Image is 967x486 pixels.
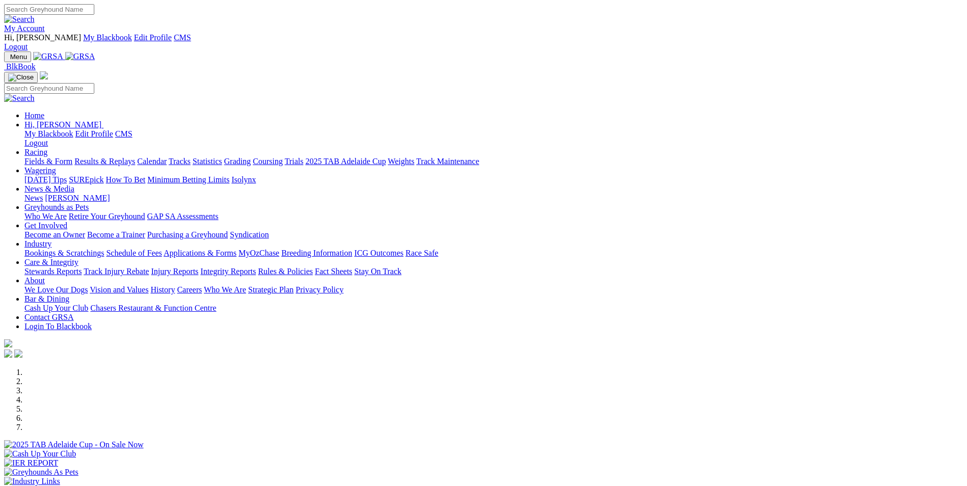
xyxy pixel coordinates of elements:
a: History [150,285,175,294]
div: Racing [24,157,963,166]
a: SUREpick [69,175,103,184]
a: Care & Integrity [24,258,79,266]
a: Purchasing a Greyhound [147,230,228,239]
span: Menu [10,53,27,61]
div: Industry [24,249,963,258]
a: Chasers Restaurant & Function Centre [90,304,216,312]
a: Weights [388,157,414,166]
a: Contact GRSA [24,313,73,321]
span: BlkBook [6,62,36,71]
a: ICG Outcomes [354,249,403,257]
a: [PERSON_NAME] [45,194,110,202]
div: About [24,285,963,294]
div: Bar & Dining [24,304,963,313]
a: Race Safe [405,249,438,257]
a: Login To Blackbook [24,322,92,331]
span: Hi, [PERSON_NAME] [4,33,81,42]
a: About [24,276,45,285]
a: Coursing [253,157,283,166]
a: Trials [284,157,303,166]
img: facebook.svg [4,349,12,358]
a: Who We Are [204,285,246,294]
a: Privacy Policy [296,285,344,294]
a: News [24,194,43,202]
a: Edit Profile [134,33,172,42]
div: Wagering [24,175,963,184]
a: 2025 TAB Adelaide Cup [305,157,386,166]
a: BlkBook [4,62,36,71]
a: Stewards Reports [24,267,82,276]
a: My Account [4,24,45,33]
img: IER REPORT [4,458,58,468]
a: My Blackbook [24,129,73,138]
a: Bookings & Scratchings [24,249,104,257]
button: Toggle navigation [4,51,31,62]
a: We Love Our Dogs [24,285,88,294]
a: Calendar [137,157,167,166]
a: CMS [174,33,191,42]
div: Care & Integrity [24,267,963,276]
div: My Account [4,33,963,51]
span: Hi, [PERSON_NAME] [24,120,101,129]
a: Stay On Track [354,267,401,276]
a: Grading [224,157,251,166]
div: News & Media [24,194,963,203]
img: GRSA [65,52,95,61]
a: Strategic Plan [248,285,294,294]
a: MyOzChase [239,249,279,257]
a: Greyhounds as Pets [24,203,89,211]
img: Search [4,94,35,103]
a: Industry [24,239,51,248]
div: Hi, [PERSON_NAME] [24,129,963,148]
a: Isolynx [231,175,256,184]
a: Applications & Forms [164,249,237,257]
a: Track Maintenance [416,157,479,166]
div: Get Involved [24,230,963,239]
a: Injury Reports [151,267,198,276]
a: GAP SA Assessments [147,212,219,221]
a: Vision and Values [90,285,148,294]
a: My Blackbook [83,33,132,42]
a: Statistics [193,157,222,166]
a: [DATE] Tips [24,175,67,184]
a: Breeding Information [281,249,352,257]
img: logo-grsa-white.png [40,71,48,79]
div: Greyhounds as Pets [24,212,963,221]
a: Bar & Dining [24,294,69,303]
a: Schedule of Fees [106,249,162,257]
a: CMS [115,129,133,138]
a: How To Bet [106,175,146,184]
a: Get Involved [24,221,67,230]
a: Tracks [169,157,191,166]
a: Integrity Reports [200,267,256,276]
img: 2025 TAB Adelaide Cup - On Sale Now [4,440,144,449]
a: Racing [24,148,47,156]
a: Retire Your Greyhound [69,212,145,221]
a: News & Media [24,184,74,193]
input: Search [4,83,94,94]
button: Toggle navigation [4,72,38,83]
a: Who We Are [24,212,67,221]
input: Search [4,4,94,15]
a: Logout [4,42,28,51]
a: Fields & Form [24,157,72,166]
img: Close [8,73,34,82]
img: twitter.svg [14,349,22,358]
a: Hi, [PERSON_NAME] [24,120,103,129]
img: Greyhounds As Pets [4,468,79,477]
img: Search [4,15,35,24]
img: logo-grsa-white.png [4,339,12,347]
a: Home [24,111,44,120]
a: Logout [24,139,48,147]
a: Track Injury Rebate [84,267,149,276]
a: Syndication [230,230,269,239]
a: Results & Replays [74,157,135,166]
a: Wagering [24,166,56,175]
a: Become a Trainer [87,230,145,239]
a: Minimum Betting Limits [147,175,229,184]
img: GRSA [33,52,63,61]
img: Industry Links [4,477,60,486]
a: Become an Owner [24,230,85,239]
a: Rules & Policies [258,267,313,276]
a: Cash Up Your Club [24,304,88,312]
